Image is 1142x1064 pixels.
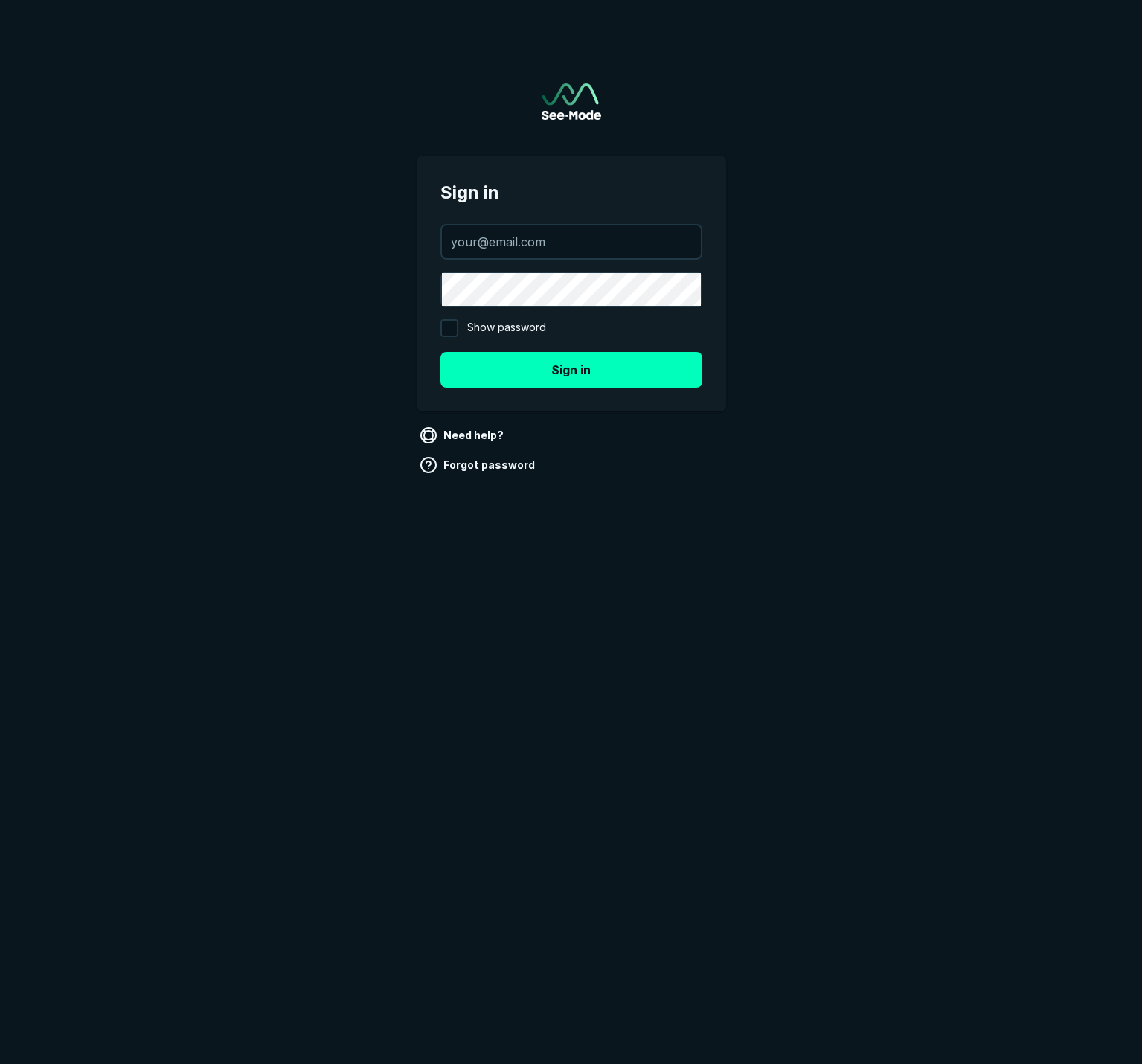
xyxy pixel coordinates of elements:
[442,225,701,258] input: your@email.com
[417,423,510,447] a: Need help?
[440,179,702,206] span: Sign in
[440,352,702,388] button: Sign in
[467,319,546,337] span: Show password
[542,83,601,120] a: Go to sign in
[417,453,541,477] a: Forgot password
[542,83,601,120] img: See-Mode Logo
